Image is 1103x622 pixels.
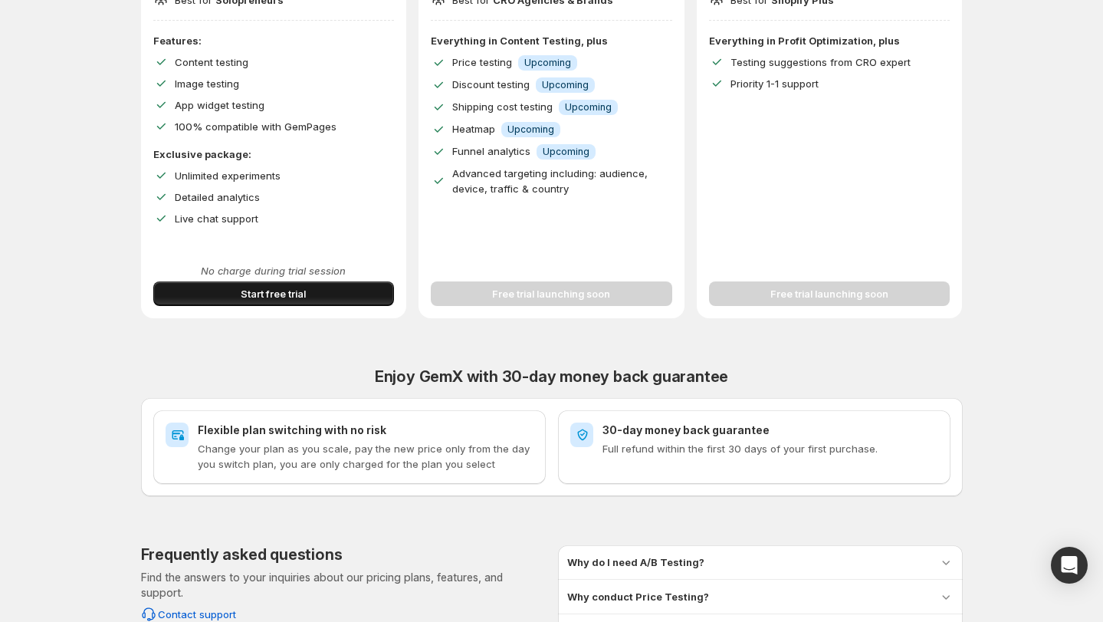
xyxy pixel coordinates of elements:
span: Upcoming [542,79,589,91]
span: Testing suggestions from CRO expert [730,56,911,68]
p: Everything in Content Testing, plus [431,33,672,48]
span: Advanced targeting including: audience, device, traffic & country [452,167,648,195]
h2: 30-day money back guarantee [602,423,938,438]
span: Detailed analytics [175,191,260,203]
p: Full refund within the first 30 days of your first purchase. [602,441,938,456]
div: Open Intercom Messenger [1051,547,1088,584]
p: No charge during trial session [153,263,395,278]
span: 100% compatible with GemPages [175,120,336,133]
span: Upcoming [565,101,612,114]
span: Price testing [452,56,512,68]
span: Discount testing [452,78,530,91]
p: Exclusive package: [153,146,395,162]
span: Image testing [175,77,239,90]
p: Find the answers to your inquiries about our pricing plans, features, and support. [141,570,546,601]
span: Upcoming [543,146,589,158]
span: Shipping cost testing [452,100,553,113]
span: Contact support [158,607,236,622]
p: Change your plan as you scale, pay the new price only from the day you switch plan, you are only ... [198,441,533,472]
span: Upcoming [524,57,571,69]
span: Unlimited experiments [175,169,281,182]
button: Start free trial [153,281,395,306]
h3: Why do I need A/B Testing? [567,555,704,570]
span: Heatmap [452,123,495,135]
span: Priority 1-1 support [730,77,819,90]
span: Funnel analytics [452,145,530,157]
p: Everything in Profit Optimization, plus [709,33,950,48]
h2: Frequently asked questions [141,545,343,564]
span: Upcoming [507,123,554,136]
h2: Flexible plan switching with no risk [198,423,533,438]
span: Start free trial [241,286,306,301]
span: App widget testing [175,99,264,111]
h2: Enjoy GemX with 30-day money back guarantee [141,367,963,386]
p: Features: [153,33,395,48]
span: Content testing [175,56,248,68]
h3: Why conduct Price Testing? [567,589,709,604]
span: Live chat support [175,212,258,225]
